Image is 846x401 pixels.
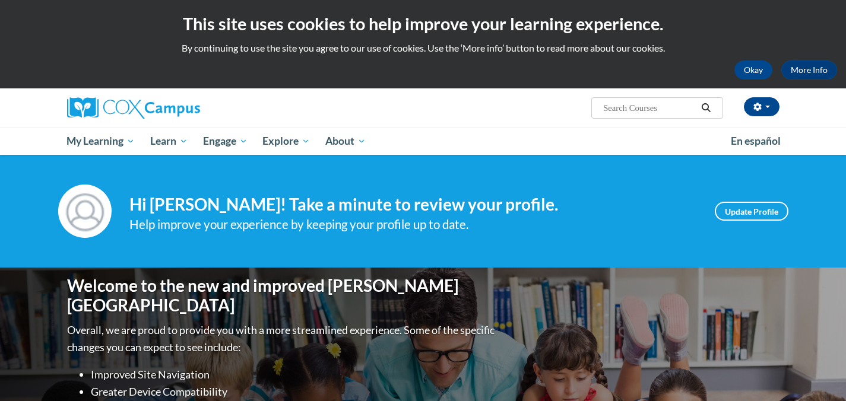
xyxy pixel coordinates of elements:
[262,134,310,148] span: Explore
[91,383,498,400] li: Greater Device Compatibility
[744,97,780,116] button: Account Settings
[58,184,112,238] img: Profile Image
[49,128,797,155] div: Main menu
[602,101,697,115] input: Search Courses
[129,195,697,215] h4: Hi [PERSON_NAME]! Take a minute to review your profile.
[142,128,195,155] a: Learn
[731,135,781,147] span: En español
[66,134,135,148] span: My Learning
[734,61,772,79] button: Okay
[67,97,293,119] a: Cox Campus
[9,42,837,55] p: By continuing to use the site you agree to our use of cookies. Use the ‘More info’ button to read...
[59,128,143,155] a: My Learning
[91,366,498,383] li: Improved Site Navigation
[150,134,188,148] span: Learn
[697,101,715,115] button: Search
[318,128,373,155] a: About
[67,322,498,356] p: Overall, we are proud to provide you with a more streamlined experience. Some of the specific cha...
[325,134,366,148] span: About
[67,276,498,316] h1: Welcome to the new and improved [PERSON_NAME][GEOGRAPHIC_DATA]
[203,134,248,148] span: Engage
[781,61,837,79] a: More Info
[129,215,697,234] div: Help improve your experience by keeping your profile up to date.
[715,202,788,221] a: Update Profile
[723,129,788,154] a: En español
[67,97,200,119] img: Cox Campus
[195,128,255,155] a: Engage
[9,12,837,36] h2: This site uses cookies to help improve your learning experience.
[255,128,318,155] a: Explore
